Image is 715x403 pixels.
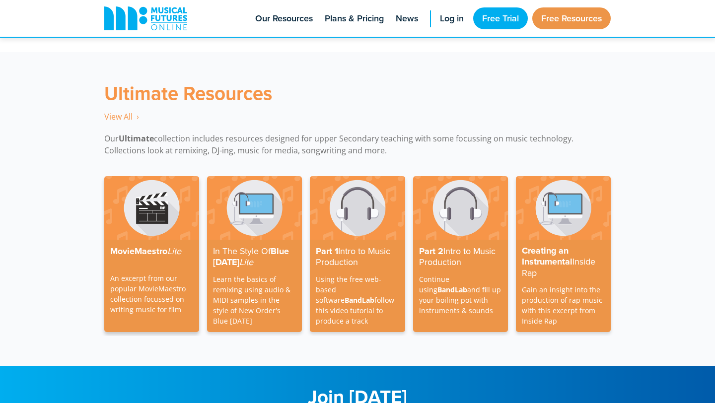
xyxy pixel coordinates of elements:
[316,245,390,269] strong: Intro to Music Production
[104,111,139,123] a: View All ‎ ›
[437,285,467,294] strong: BandLab
[239,256,253,268] strong: Lite
[255,12,313,25] span: Our Resources
[119,133,154,144] strong: Ultimate
[167,245,181,257] strong: Lite
[532,7,611,29] a: Free Resources
[104,133,611,156] p: Our collection includes resources designed for upper Secondary teaching with some focussing on mu...
[396,12,418,25] span: News
[419,274,502,316] p: Continue using and fill up your boiling pot with instruments & sounds
[213,274,296,326] p: Learn the basics of remixing using audio & MIDI samples in the style of New Order's Blue [DATE]
[213,245,271,257] strong: In The Style Of
[516,176,611,332] a: Creating an InstrumentalInside Rap Gain an insight into the production of rap music with this exc...
[316,274,399,326] p: Using the free web-based software follow this video tutorial to produce a track
[310,176,405,332] a: Part 1Intro to Music Production Using the free web-based softwareBandLabfollow this video tutoria...
[104,111,139,122] span: View All ‎ ›
[522,255,595,279] strong: Inside Rap
[207,176,302,332] a: In The Style OfBlue [DATE]Lite Learn the basics of remixing using audio & MIDI samples in the sty...
[325,12,384,25] span: Plans & Pricing
[345,295,374,305] strong: BandLab
[413,176,508,332] a: Part 2Intro to Music Production Continue usingBandLaband fill up your boiling pot with instrument...
[104,79,272,107] strong: Ultimate Resources
[522,284,605,326] p: Gain an insight into the production of rap music with this excerpt from Inside Rap
[213,246,296,268] h4: Blue [DATE]
[104,176,199,332] a: MovieMaestroLite An excerpt from our popular MovieMaestro collection focussed on writing music fo...
[522,246,605,279] h4: Creating an Instrumental
[419,246,502,268] h4: Part 2
[419,245,496,269] strong: Intro to Music Production
[473,7,528,29] a: Free Trial
[440,12,464,25] span: Log in
[110,246,193,257] h4: MovieMaestro
[316,246,399,268] h4: Part 1
[110,263,193,315] p: An excerpt from our popular MovieMaestro collection focussed on writing music for film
